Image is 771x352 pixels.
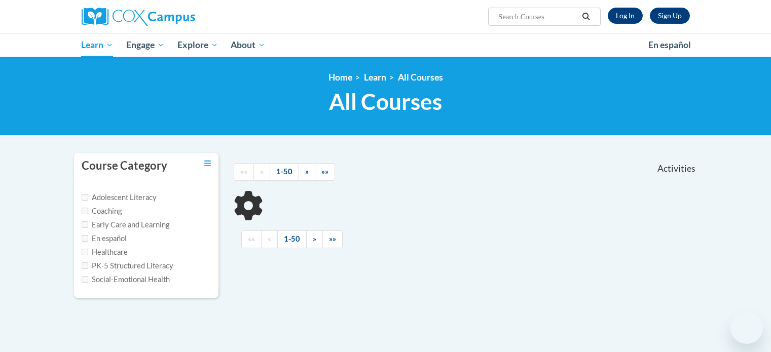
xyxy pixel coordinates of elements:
a: Begining [241,230,262,248]
label: Social-Emotional Health [82,274,170,285]
span: Explore [177,39,218,51]
a: Engage [120,33,171,57]
a: En español [642,34,697,56]
a: End [315,163,335,181]
a: 1-50 [277,230,307,248]
span: «« [240,167,247,176]
a: Previous [261,230,278,248]
span: » [305,167,309,176]
a: Begining [234,163,254,181]
a: Register [650,8,690,24]
span: En español [648,40,691,50]
span: « [268,234,271,243]
span: »» [329,234,336,243]
input: Search Courses [497,11,578,23]
a: Cox Campus [82,8,274,26]
a: Learn [75,33,120,57]
a: Next [306,230,323,248]
input: Checkbox for Options [82,262,88,269]
a: Toggle collapse [204,158,211,169]
div: Main menu [66,33,705,57]
a: 1-50 [270,163,299,181]
input: Checkbox for Options [82,235,88,242]
label: Healthcare [82,247,128,258]
span: Activities [657,163,695,174]
span: Engage [126,39,164,51]
span: Learn [81,39,113,51]
button: Search [578,11,594,23]
label: PK-5 Structured Literacy [82,260,173,271]
label: En español [82,233,127,244]
iframe: Button to launch messaging window [730,311,763,344]
a: Next [299,163,315,181]
a: Previous [253,163,270,181]
a: Explore [171,33,225,57]
a: Learn [364,72,386,83]
span: «« [248,234,255,243]
a: End [322,230,343,248]
input: Checkbox for Options [82,194,88,201]
a: Home [328,72,352,83]
label: Adolescent Literacy [82,192,157,203]
span: » [313,234,316,243]
span: « [260,167,264,176]
input: Checkbox for Options [82,276,88,283]
h3: Course Category [82,158,167,174]
label: Early Care and Learning [82,219,169,230]
span: All Courses [329,88,442,115]
label: Coaching [82,206,122,217]
span: »» [321,167,328,176]
input: Checkbox for Options [82,249,88,255]
input: Checkbox for Options [82,221,88,228]
a: Log In [608,8,643,24]
a: About [224,33,272,57]
input: Checkbox for Options [82,208,88,214]
span: About [231,39,265,51]
a: All Courses [398,72,443,83]
img: Cox Campus [82,8,195,26]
